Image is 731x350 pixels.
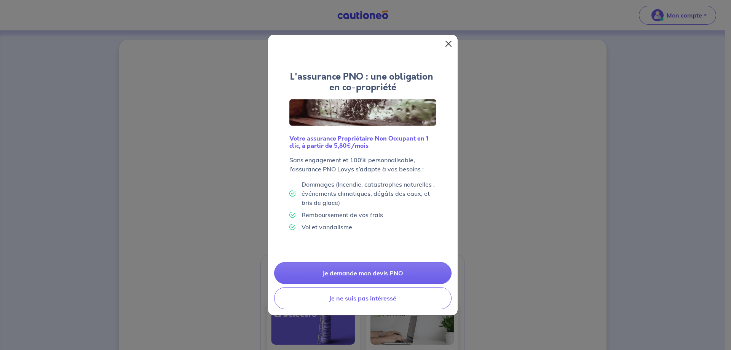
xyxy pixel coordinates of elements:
img: Logo Lovys [289,99,436,126]
a: Je demande mon devis PNO [274,262,452,284]
button: Je ne suis pas intéressé [274,287,452,309]
p: Sans engagement et 100% personnalisable, l’assurance PNO Lovys s’adapte à vos besoins : [289,155,436,174]
button: Close [442,38,455,50]
h4: L'assurance PNO : une obligation en co-propriété [289,71,436,93]
p: Dommages (Incendie, catastrophes naturelles , événements climatiques, dégâts des eaux, et bris de... [302,180,436,207]
p: Vol et vandalisme [302,222,352,232]
h6: Votre assurance Propriétaire Non Occupant en 1 clic, à partir de 5,80€/mois [289,135,436,149]
p: Remboursement de vos frais [302,210,383,219]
